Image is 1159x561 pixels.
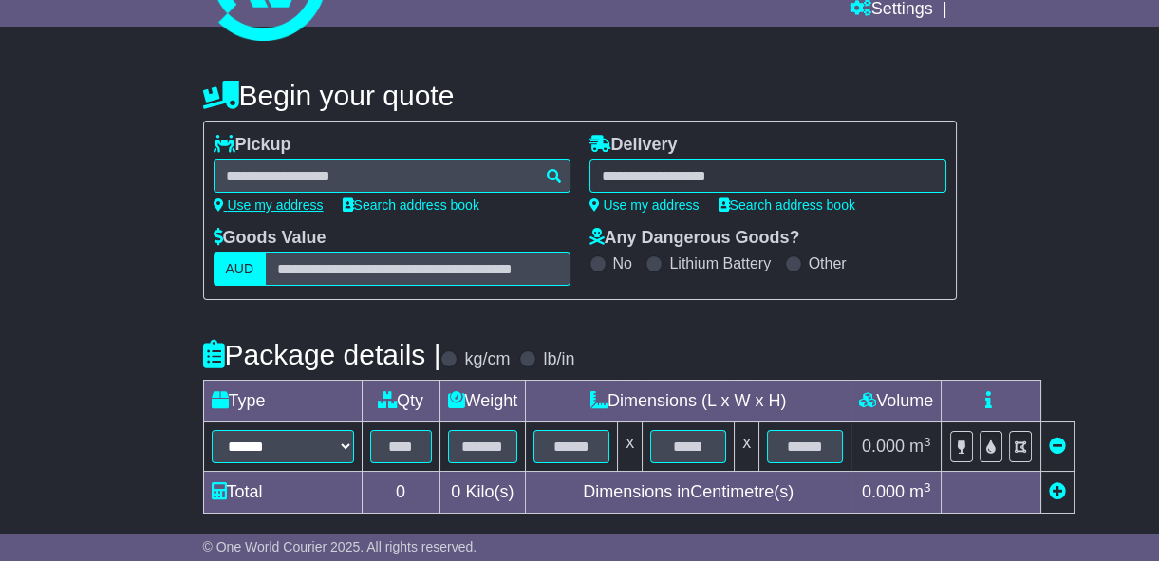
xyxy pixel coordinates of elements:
[203,381,362,422] td: Type
[613,254,632,272] label: No
[809,254,847,272] label: Other
[214,159,570,193] typeahead: Please provide city
[1049,437,1066,456] a: Remove this item
[543,349,574,370] label: lb/in
[362,472,439,514] td: 0
[526,472,851,514] td: Dimensions in Centimetre(s)
[862,437,905,456] span: 0.000
[214,252,267,286] label: AUD
[851,381,942,422] td: Volume
[439,381,526,422] td: Weight
[464,349,510,370] label: kg/cm
[618,422,643,472] td: x
[343,197,479,213] a: Search address book
[526,381,851,422] td: Dimensions (L x W x H)
[451,482,460,501] span: 0
[203,80,957,111] h4: Begin your quote
[203,539,477,554] span: © One World Courier 2025. All rights reserved.
[589,197,700,213] a: Use my address
[924,480,931,495] sup: 3
[719,197,855,213] a: Search address book
[909,482,931,501] span: m
[203,472,362,514] td: Total
[214,197,324,213] a: Use my address
[214,135,291,156] label: Pickup
[1049,482,1066,501] a: Add new item
[669,254,771,272] label: Lithium Battery
[203,339,441,370] h4: Package details |
[862,482,905,501] span: 0.000
[214,228,327,249] label: Goods Value
[909,437,931,456] span: m
[362,381,439,422] td: Qty
[924,435,931,449] sup: 3
[735,422,759,472] td: x
[589,228,800,249] label: Any Dangerous Goods?
[589,135,678,156] label: Delivery
[439,472,526,514] td: Kilo(s)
